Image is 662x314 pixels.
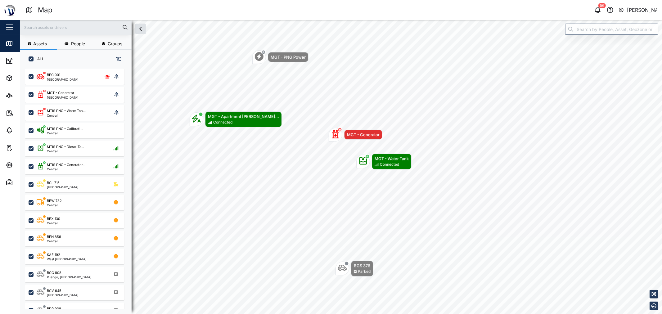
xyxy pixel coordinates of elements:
[16,179,34,186] div: Admin
[47,90,74,96] div: MGT - Generator
[329,128,382,141] div: Map marker
[47,72,60,78] div: BFC 001
[47,240,61,243] div: Central
[47,306,61,312] div: BDP 938
[16,110,37,116] div: Reports
[336,261,373,276] div: Map marker
[271,54,306,60] div: MGT - PNG Power
[47,216,60,222] div: BEX 130
[16,127,35,134] div: Alarms
[47,234,61,240] div: BFN 856
[47,252,60,258] div: KAE 192
[356,154,412,169] div: Map marker
[47,258,87,261] div: West [GEOGRAPHIC_DATA]
[213,119,232,125] div: Connected
[47,198,62,204] div: BEW 732
[71,42,85,46] span: People
[16,40,30,47] div: Map
[47,150,84,153] div: Central
[358,269,371,275] div: Parked
[47,126,83,132] div: MTIS PNG - Calibrati...
[25,66,131,309] div: grid
[16,57,44,64] div: Dashboard
[627,6,657,14] div: [PERSON_NAME]
[208,113,279,119] div: MGT - Apartment [PERSON_NAME]...
[380,162,399,168] div: Connected
[252,50,308,64] div: Map marker
[375,155,409,162] div: MGT - Water Tank
[16,144,33,151] div: Tasks
[47,288,61,294] div: BCV 645
[33,42,47,46] span: Assets
[16,92,31,99] div: Sites
[618,6,657,14] button: [PERSON_NAME]
[47,204,62,207] div: Central
[565,24,658,35] input: Search by People, Asset, Geozone or Place
[108,42,122,46] span: Groups
[20,20,662,314] canvas: Map
[47,162,85,168] div: MTIS PNG - Generator...
[47,276,92,279] div: Ruango, [GEOGRAPHIC_DATA]
[47,96,79,99] div: [GEOGRAPHIC_DATA]
[24,23,128,32] input: Search assets or drivers
[47,222,60,225] div: Central
[47,186,79,189] div: [GEOGRAPHIC_DATA]
[47,132,83,135] div: Central
[47,168,85,171] div: Central
[47,78,79,81] div: [GEOGRAPHIC_DATA]
[47,294,79,297] div: [GEOGRAPHIC_DATA]
[347,132,380,138] div: MGT - Generator
[47,114,86,117] div: Central
[47,144,84,150] div: MTIS PNG - Diesel Ta...
[47,108,86,114] div: MTIS PNG - Water Tan...
[190,111,282,127] div: Map marker
[34,56,44,61] label: ALL
[47,270,61,276] div: BCG 808
[3,3,17,17] img: Main Logo
[16,75,35,82] div: Assets
[47,180,60,186] div: BGL 715
[16,162,38,168] div: Settings
[598,3,606,8] div: 56
[38,5,52,16] div: Map
[354,262,371,269] div: BGS 376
